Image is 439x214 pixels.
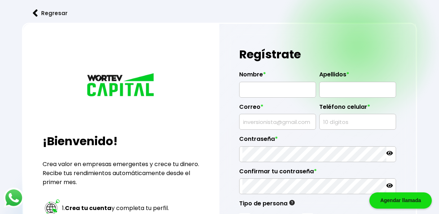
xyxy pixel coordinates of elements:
label: Teléfono celular [319,103,396,114]
label: Contraseña [239,135,396,146]
h1: Regístrate [239,44,396,65]
h2: ¡Bienvenido! [43,133,199,150]
img: logo_wortev_capital [85,72,157,99]
p: Crea valor en empresas emergentes y crece tu dinero. Recibe tus rendimientos automáticamente desd... [43,160,199,187]
label: Nombre [239,71,316,82]
strong: Crea tu cuenta [65,204,111,212]
label: Tipo de persona [239,200,295,211]
label: Apellidos [319,71,396,82]
input: inversionista@gmail.com [242,114,313,129]
button: Regresar [22,4,78,23]
input: 10 dígitos [322,114,393,129]
div: Agendar llamada [369,192,432,209]
img: flecha izquierda [33,9,38,17]
img: logos_whatsapp-icon.242b2217.svg [4,188,24,208]
label: Confirmar tu contraseña [239,168,396,179]
label: Correo [239,103,316,114]
a: flecha izquierdaRegresar [22,4,417,23]
img: gfR76cHglkPwleuBLjWdxeZVvX9Wp6JBDmjRYY8JYDQn16A2ICN00zLTgIroGa6qie5tIuWH7V3AapTKqzv+oMZsGfMUqL5JM... [289,200,295,205]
